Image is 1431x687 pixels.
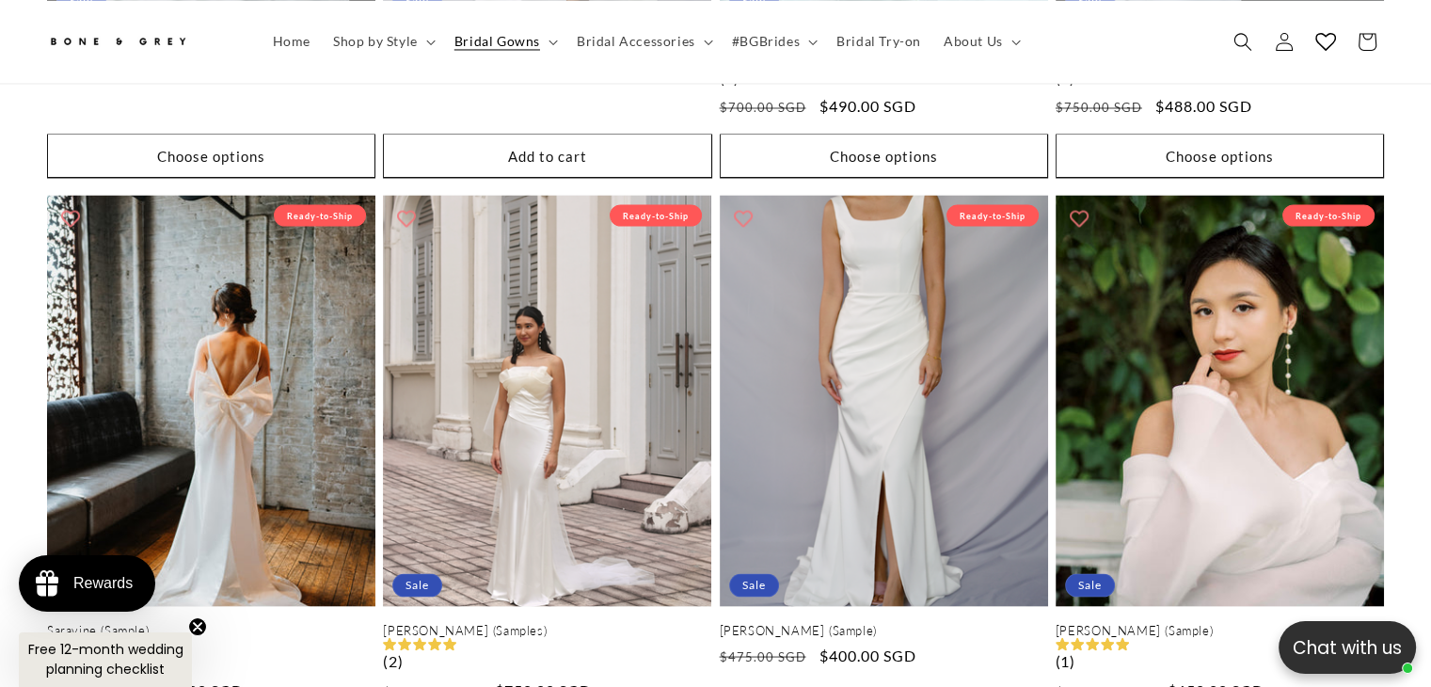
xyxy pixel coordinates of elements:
button: Choose options [47,134,375,178]
button: Add to cart [383,134,711,178]
summary: #BGBrides [721,22,825,61]
span: Shop by Style [333,33,418,50]
button: Close teaser [188,617,207,636]
button: Open chatbox [1279,621,1416,674]
span: About Us [944,33,1003,50]
summary: Bridal Gowns [443,22,565,61]
summary: About Us [932,22,1028,61]
img: Bone and Grey Bridal [47,26,188,57]
button: Choose options [1056,134,1384,178]
button: Add to wishlist [52,200,89,237]
span: Home [273,33,310,50]
a: Bone and Grey Bridal [40,19,243,64]
button: Add to wishlist [388,200,425,237]
span: Bridal Try-on [836,33,921,50]
span: Bridal Gowns [454,33,540,50]
p: Chat with us [1279,634,1416,662]
summary: Search [1222,21,1264,62]
span: #BGBrides [732,33,800,50]
button: Add to wishlist [724,200,762,237]
span: Free 12-month wedding planning checklist [28,640,183,679]
div: Rewards [73,575,133,592]
a: [PERSON_NAME] (Sample) [1056,622,1384,638]
div: Free 12-month wedding planning checklistClose teaser [19,632,192,687]
a: Home [262,22,322,61]
a: [PERSON_NAME] (Samples) [383,622,711,638]
summary: Bridal Accessories [565,22,721,61]
summary: Shop by Style [322,22,443,61]
span: Bridal Accessories [577,33,695,50]
a: Bridal Try-on [825,22,932,61]
a: [PERSON_NAME] (Sample) [720,622,1048,638]
a: Saravine (Sample) [47,622,375,638]
button: Choose options [720,134,1048,178]
button: Add to wishlist [1060,200,1098,237]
